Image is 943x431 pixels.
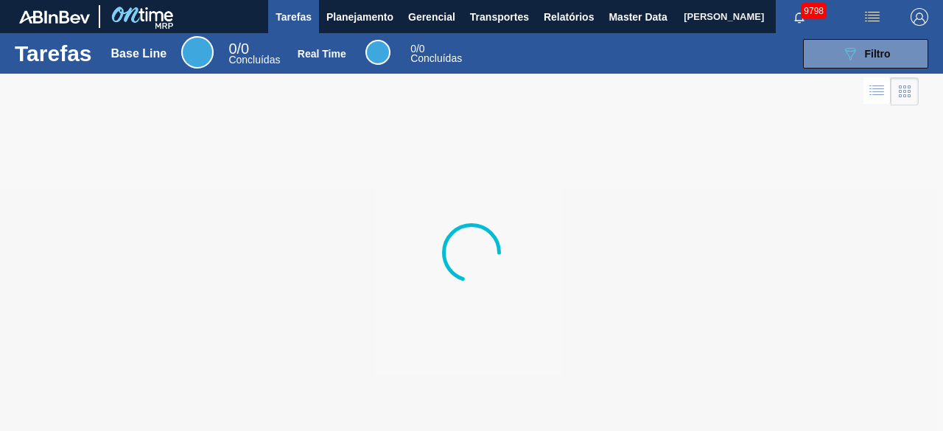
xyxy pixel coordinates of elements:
[609,8,667,26] span: Master Data
[19,10,90,24] img: TNhmsLtSVTkK8tSr43FrP2fwEKptu5GPRR3wAAAABJRU5ErkJggg==
[803,39,928,69] button: Filtro
[228,41,249,57] span: / 0
[776,7,823,27] button: Notificações
[15,45,92,62] h1: Tarefas
[863,8,881,26] img: userActions
[801,3,827,19] span: 9798
[326,8,393,26] span: Planejamento
[410,44,462,63] div: Real Time
[228,43,280,65] div: Base Line
[544,8,594,26] span: Relatórios
[276,8,312,26] span: Tarefas
[181,36,214,69] div: Base Line
[298,48,346,60] div: Real Time
[410,43,424,55] span: / 0
[228,54,280,66] span: Concluídas
[111,47,167,60] div: Base Line
[228,41,236,57] span: 0
[410,43,416,55] span: 0
[470,8,529,26] span: Transportes
[365,40,390,65] div: Real Time
[410,52,462,64] span: Concluídas
[408,8,455,26] span: Gerencial
[865,48,891,60] span: Filtro
[911,8,928,26] img: Logout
